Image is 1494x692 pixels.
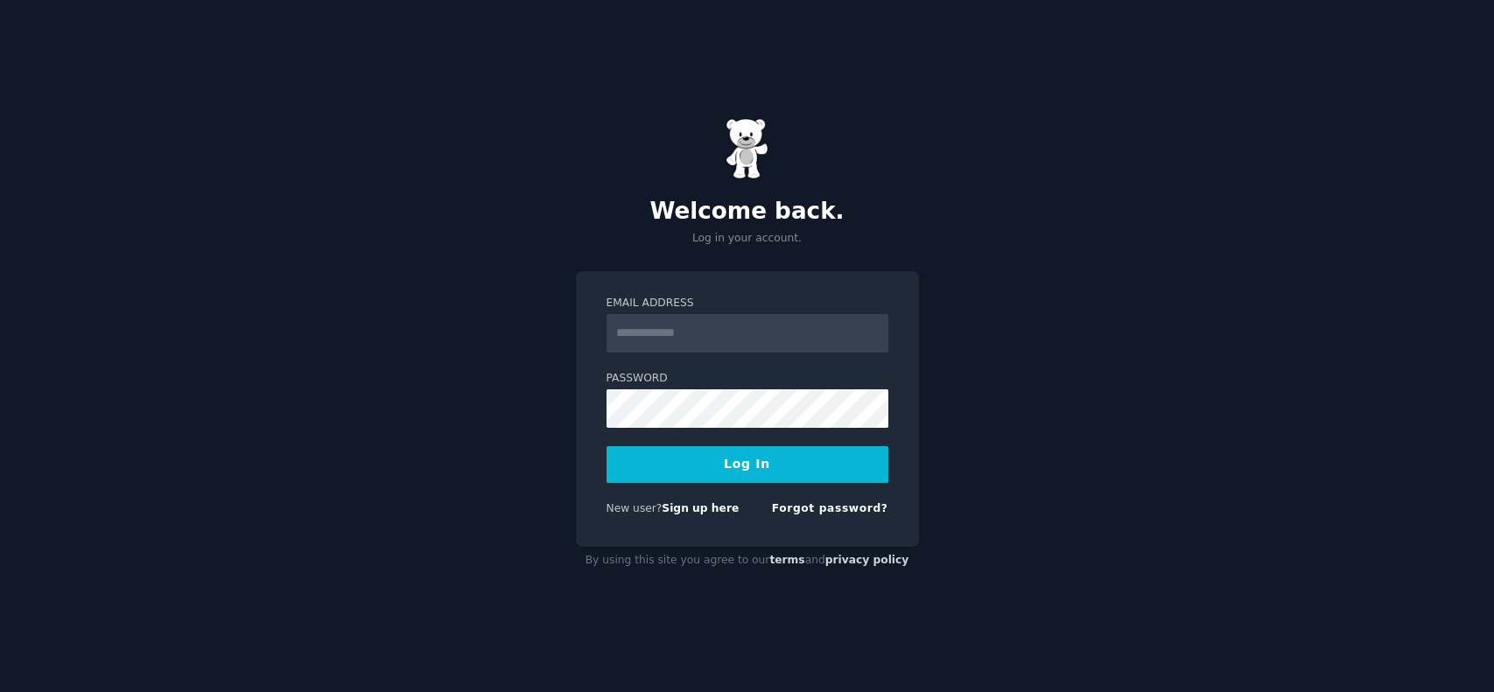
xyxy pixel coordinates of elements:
button: Log In [607,446,888,483]
img: Gummy Bear [726,118,769,179]
a: privacy policy [825,554,909,566]
label: Email Address [607,296,888,311]
div: By using this site you agree to our and [576,547,919,575]
h2: Welcome back. [576,198,919,226]
a: terms [769,554,804,566]
a: Forgot password? [772,502,888,514]
p: Log in your account. [576,231,919,247]
a: Sign up here [662,502,739,514]
span: New user? [607,502,663,514]
label: Password [607,371,888,387]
